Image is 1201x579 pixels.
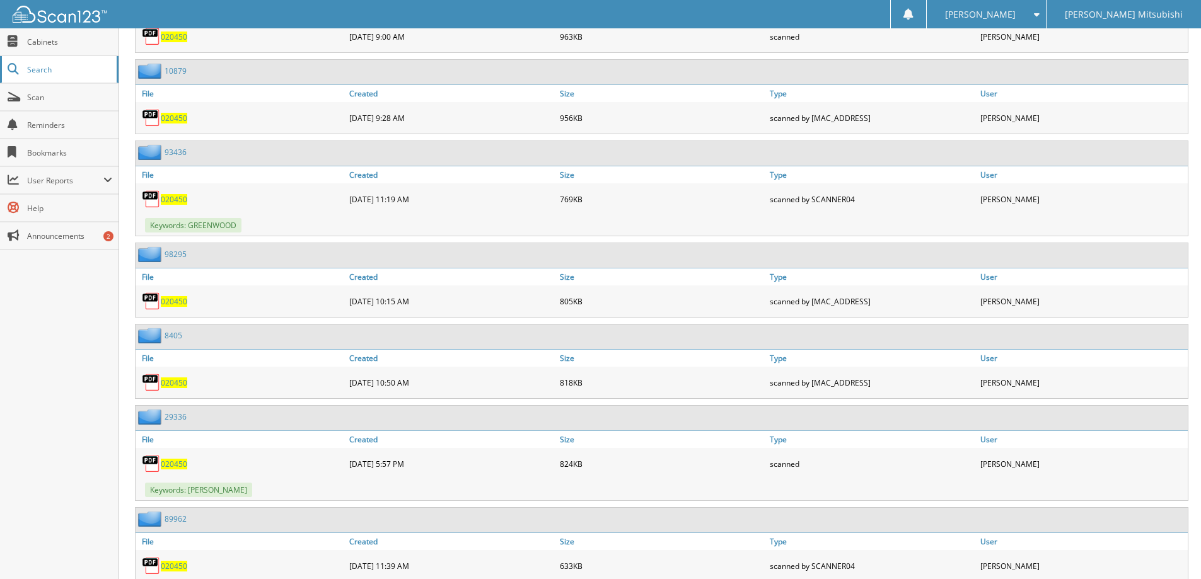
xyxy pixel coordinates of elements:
[142,27,161,46] img: PDF.png
[142,108,161,127] img: PDF.png
[136,431,346,448] a: File
[27,64,110,75] span: Search
[27,120,112,130] span: Reminders
[165,66,187,76] a: 10879
[977,553,1188,578] div: [PERSON_NAME]
[767,533,977,550] a: Type
[138,511,165,527] img: folder2.png
[557,370,767,395] div: 818KB
[138,409,165,425] img: folder2.png
[346,24,557,49] div: [DATE] 9:00 AM
[557,553,767,578] div: 633KB
[977,105,1188,130] div: [PERSON_NAME]
[1138,519,1201,579] iframe: Chat Widget
[145,218,241,232] span: Keywords: GREENWOOD
[557,350,767,367] a: Size
[977,24,1188,49] div: [PERSON_NAME]
[103,231,113,241] div: 2
[161,296,187,307] a: 020450
[136,268,346,285] a: File
[346,553,557,578] div: [DATE] 11:39 AM
[977,166,1188,183] a: User
[165,330,182,341] a: 8405
[557,105,767,130] div: 956KB
[346,370,557,395] div: [DATE] 10:50 AM
[161,459,187,469] a: 020450
[161,377,187,388] a: 020450
[767,268,977,285] a: Type
[1065,11,1183,18] span: [PERSON_NAME] Mitsubishi
[145,483,252,497] span: Keywords: [PERSON_NAME]
[767,105,977,130] div: scanned by [MAC_ADDRESS]
[557,268,767,285] a: Size
[161,561,187,571] a: 020450
[767,289,977,314] div: scanned by [MAC_ADDRESS]
[767,350,977,367] a: Type
[557,24,767,49] div: 963KB
[27,175,103,186] span: User Reports
[138,246,165,262] img: folder2.png
[346,350,557,367] a: Created
[346,186,557,212] div: [DATE] 11:19 AM
[142,454,161,473] img: PDF.png
[767,431,977,448] a: Type
[767,24,977,49] div: scanned
[346,85,557,102] a: Created
[346,105,557,130] div: [DATE] 9:28 AM
[346,431,557,448] a: Created
[27,231,112,241] span: Announcements
[142,373,161,392] img: PDF.png
[977,533,1188,550] a: User
[977,289,1188,314] div: [PERSON_NAME]
[27,203,112,214] span: Help
[165,249,187,260] a: 98295
[977,431,1188,448] a: User
[142,556,161,575] img: PDF.png
[767,85,977,102] a: Type
[161,194,187,205] a: 020450
[557,431,767,448] a: Size
[767,186,977,212] div: scanned by SCANNER04
[165,147,187,158] a: 93436
[142,190,161,209] img: PDF.png
[13,6,107,23] img: scan123-logo-white.svg
[557,166,767,183] a: Size
[346,289,557,314] div: [DATE] 10:15 AM
[557,533,767,550] a: Size
[557,186,767,212] div: 769KB
[557,451,767,476] div: 824KB
[138,144,165,160] img: folder2.png
[557,85,767,102] a: Size
[161,113,187,123] a: 020450
[136,350,346,367] a: File
[977,85,1188,102] a: User
[136,533,346,550] a: File
[165,411,187,422] a: 29336
[346,268,557,285] a: Created
[142,292,161,311] img: PDF.png
[136,85,346,102] a: File
[27,37,112,47] span: Cabinets
[138,63,165,79] img: folder2.png
[165,513,187,524] a: 89962
[161,32,187,42] a: 020450
[977,186,1188,212] div: [PERSON_NAME]
[767,553,977,578] div: scanned by SCANNER04
[977,370,1188,395] div: [PERSON_NAME]
[977,268,1188,285] a: User
[767,166,977,183] a: Type
[346,166,557,183] a: Created
[27,92,112,103] span: Scan
[27,147,112,158] span: Bookmarks
[346,533,557,550] a: Created
[977,451,1188,476] div: [PERSON_NAME]
[945,11,1016,18] span: [PERSON_NAME]
[977,350,1188,367] a: User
